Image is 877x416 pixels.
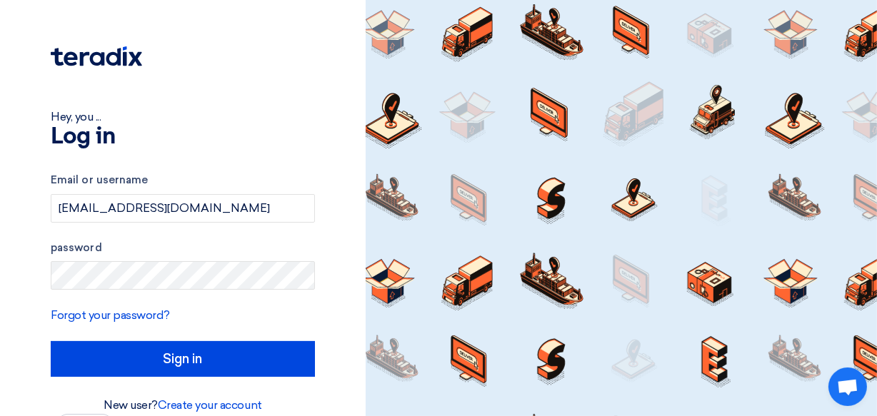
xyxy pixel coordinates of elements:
[51,241,102,254] font: password
[51,126,115,148] font: Log in
[51,341,315,377] input: Sign in
[51,308,170,322] a: Forgot your password?
[51,194,315,223] input: Enter your business email or username
[51,110,101,123] font: Hey, you ...
[158,398,262,412] a: Create your account
[51,46,142,66] img: Teradix logo
[51,173,148,186] font: Email or username
[828,367,867,406] a: Open chat
[104,398,158,412] font: New user?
